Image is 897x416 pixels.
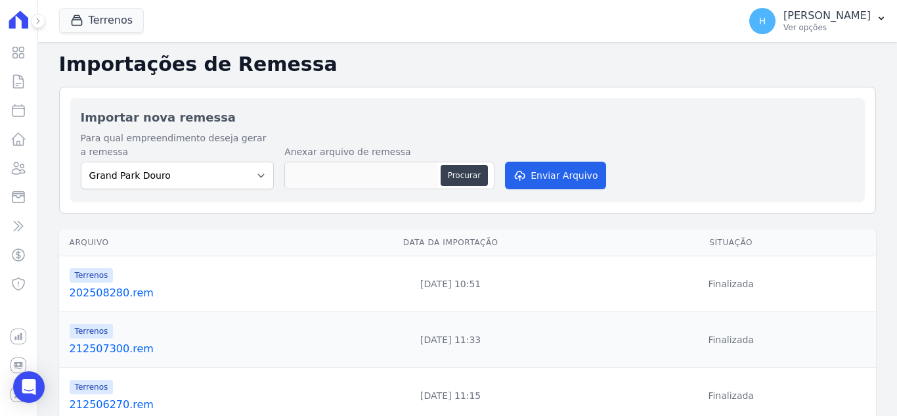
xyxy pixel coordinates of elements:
th: Data da Importação [315,229,586,256]
button: Terrenos [59,8,144,33]
a: 202508280.rem [70,285,310,301]
h2: Importar nova remessa [81,108,854,126]
label: Para qual empreendimento deseja gerar a remessa [81,131,274,159]
span: H [759,16,766,26]
label: Anexar arquivo de remessa [284,145,494,159]
h2: Importações de Remessa [59,53,876,76]
button: H [PERSON_NAME] Ver opções [739,3,897,39]
td: [DATE] 10:51 [315,256,586,312]
p: [PERSON_NAME] [783,9,871,22]
span: Terrenos [70,380,114,394]
button: Procurar [441,165,488,186]
button: Enviar Arquivo [505,162,606,189]
div: Open Intercom Messenger [13,371,45,403]
a: 212507300.rem [70,341,310,357]
td: Finalizada [586,256,876,312]
td: [DATE] 11:33 [315,312,586,368]
th: Arquivo [59,229,315,256]
th: Situação [586,229,876,256]
td: Finalizada [586,312,876,368]
p: Ver opções [783,22,871,33]
a: 212506270.rem [70,397,310,413]
span: Terrenos [70,324,114,338]
span: Terrenos [70,268,114,283]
